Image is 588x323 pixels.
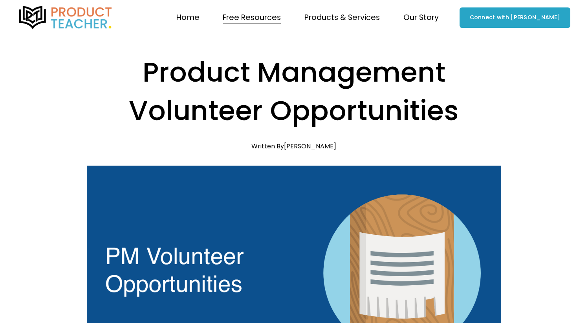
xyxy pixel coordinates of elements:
[304,11,380,24] span: Products & Services
[460,7,571,28] a: Connect with [PERSON_NAME]
[403,11,439,24] span: Our Story
[304,10,380,25] a: folder dropdown
[223,10,281,25] a: folder dropdown
[403,10,439,25] a: folder dropdown
[223,11,281,24] span: Free Resources
[18,6,114,29] img: Product Teacher
[284,142,336,151] a: [PERSON_NAME]
[87,53,501,130] h1: Product Management Volunteer Opportunities
[176,10,200,25] a: Home
[251,142,336,150] div: Written By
